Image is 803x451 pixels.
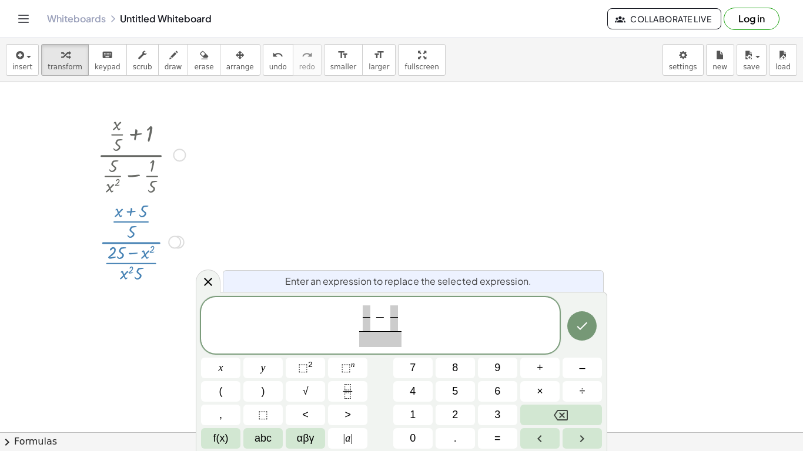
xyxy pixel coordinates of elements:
[520,405,602,425] button: Backspace
[369,63,389,71] span: larger
[775,63,791,71] span: load
[436,428,475,449] button: .
[520,428,560,449] button: Left arrow
[478,381,517,402] button: 6
[737,44,767,76] button: save
[393,428,433,449] button: 0
[494,383,500,399] span: 6
[410,360,416,376] span: 7
[299,63,315,71] span: redo
[563,358,602,378] button: Minus
[269,63,287,71] span: undo
[285,274,531,288] span: Enter an expression to replace the selected expression.
[14,9,33,28] button: Toggle navigation
[663,44,704,76] button: settings
[201,428,240,449] button: Functions
[436,405,475,425] button: 2
[393,405,433,425] button: 1
[219,360,223,376] span: x
[263,44,293,76] button: undoundo
[133,63,152,71] span: scrub
[293,44,322,76] button: redoredo
[537,383,543,399] span: ×
[743,63,759,71] span: save
[344,407,351,423] span: >
[188,44,220,76] button: erase
[404,63,439,71] span: fullscreen
[102,48,113,62] i: keyboard
[272,48,283,62] i: undo
[328,381,367,402] button: Fraction
[341,362,351,373] span: ⬚
[194,63,213,71] span: erase
[297,430,314,446] span: αβγ
[537,360,543,376] span: +
[617,14,711,24] span: Collaborate Live
[520,358,560,378] button: Plus
[258,407,268,423] span: ⬚
[243,405,283,425] button: Placeholder
[328,358,367,378] button: Superscript
[373,312,388,325] span: −
[452,360,458,376] span: 8
[219,383,223,399] span: (
[494,430,501,446] span: =
[88,44,127,76] button: keyboardkeypad
[669,63,697,71] span: settings
[607,8,721,29] button: Collaborate Live
[724,8,779,30] button: Log in
[436,381,475,402] button: 5
[255,430,272,446] span: abc
[350,432,353,444] span: |
[262,383,265,399] span: )
[454,430,457,446] span: .
[343,432,346,444] span: |
[494,360,500,376] span: 9
[308,360,313,369] sup: 2
[478,405,517,425] button: 3
[398,44,445,76] button: fullscreen
[298,362,308,373] span: ⬚
[393,358,433,378] button: 7
[261,360,266,376] span: y
[243,358,283,378] button: y
[343,430,353,446] span: a
[567,311,597,341] button: Done
[6,44,39,76] button: insert
[563,381,602,402] button: Divide
[580,383,585,399] span: ÷
[373,48,384,62] i: format_size
[201,358,240,378] button: x
[478,428,517,449] button: Equals
[328,428,367,449] button: Absolute value
[410,430,416,446] span: 0
[158,44,189,76] button: draw
[410,407,416,423] span: 1
[330,63,356,71] span: smaller
[201,381,240,402] button: (
[393,381,433,402] button: 4
[12,63,32,71] span: insert
[362,44,396,76] button: format_sizelarger
[47,13,106,25] a: Whiteboards
[226,63,254,71] span: arrange
[478,358,517,378] button: 9
[328,405,367,425] button: Greater than
[165,63,182,71] span: draw
[520,381,560,402] button: Times
[452,407,458,423] span: 2
[243,428,283,449] button: Alphabet
[48,63,82,71] span: transform
[337,48,349,62] i: format_size
[286,381,325,402] button: Square root
[769,44,797,76] button: load
[452,383,458,399] span: 5
[324,44,363,76] button: format_sizesmaller
[494,407,500,423] span: 3
[243,381,283,402] button: )
[302,407,309,423] span: <
[220,44,260,76] button: arrange
[410,383,416,399] span: 4
[351,360,355,369] sup: n
[563,428,602,449] button: Right arrow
